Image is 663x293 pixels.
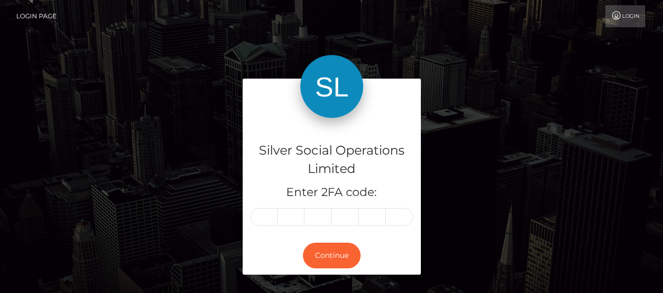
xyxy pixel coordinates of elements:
h4: Silver Social Operations Limited [251,142,413,178]
a: Login Page [16,5,57,27]
h5: Enter 2FA code: [251,185,413,201]
a: Login [605,5,645,27]
img: Silver Social Operations Limited [300,55,363,118]
button: Continue [303,243,361,268]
